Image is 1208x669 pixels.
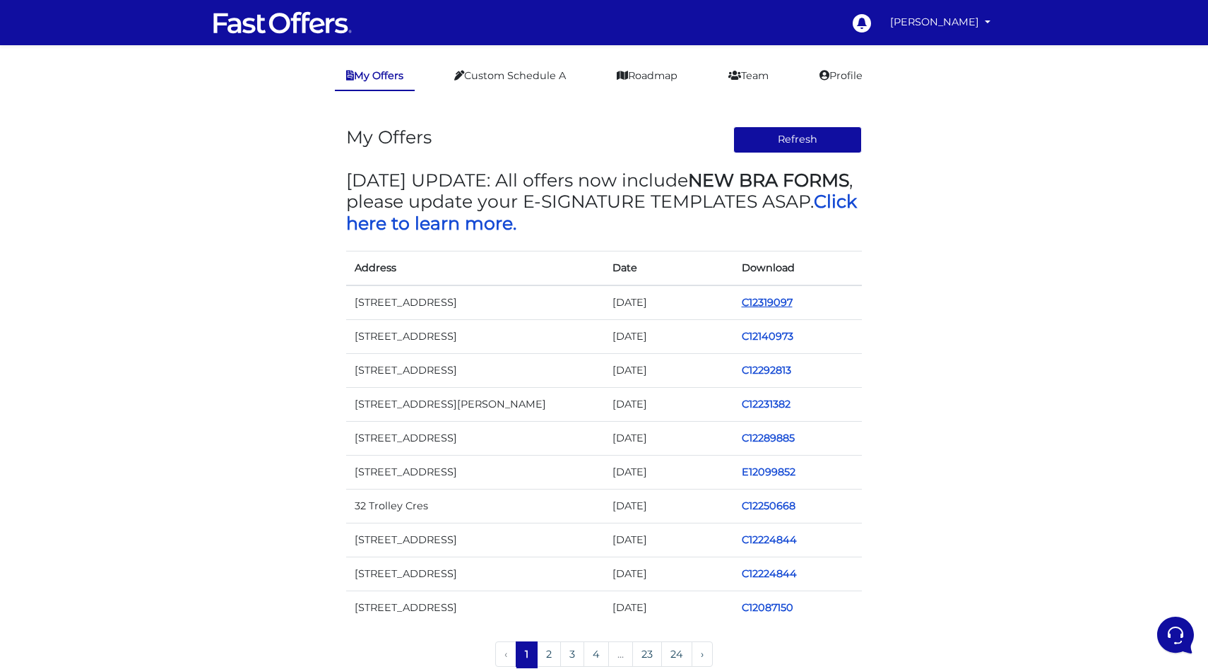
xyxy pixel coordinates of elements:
a: Next » [692,641,713,667]
h3: [DATE] UPDATE: All offers now include , please update your E-SIGNATURE TEMPLATES ASAP. [346,170,862,234]
td: [DATE] [604,557,733,591]
a: C12319097 [742,296,793,309]
strong: NEW BRA FORMS [688,170,849,191]
a: Profile [808,62,874,90]
th: Download [733,251,863,285]
a: Fast Offers SupportHuge Announcement: [URL][DOMAIN_NAME][DATE] [17,96,266,138]
a: [PERSON_NAME] [884,8,996,36]
p: [DATE] [232,156,260,169]
td: [STREET_ADDRESS] [346,353,604,387]
a: C12140973 [742,330,793,343]
a: 4 [584,641,609,667]
td: [DATE] [604,456,733,490]
td: [STREET_ADDRESS] [346,456,604,490]
td: [DATE] [604,353,733,387]
p: Huge Announcement: [URL][DOMAIN_NAME] [59,119,224,133]
span: Find an Answer [23,255,96,266]
span: Start a Conversation [102,207,198,218]
button: Start a Conversation [23,199,260,227]
td: [DATE] [604,319,733,353]
a: C12292813 [742,364,791,377]
a: C12250668 [742,499,795,512]
img: dark [23,103,51,131]
span: Fast Offers Support [59,102,224,116]
td: [DATE] [604,523,733,557]
span: Fast Offers Support [59,156,224,170]
p: Home [42,473,66,486]
iframe: Customerly Messenger Launcher [1154,614,1197,656]
a: C12224844 [742,533,797,546]
td: [STREET_ADDRESS] [346,319,604,353]
p: Messages [122,473,162,486]
span: 1 [516,641,538,667]
p: [DATE] [232,102,260,114]
a: My Offers [335,62,415,91]
a: C12289885 [742,432,795,444]
th: Date [604,251,733,285]
th: Address [346,251,604,285]
td: [DATE] [604,421,733,455]
a: Open Help Center [176,255,260,266]
a: Fast Offers SupportHow to Use NEW Authentisign Templates, Full Walkthrough Tutorial: [URL][DOMAIN... [17,150,266,193]
a: C12231382 [742,398,790,410]
a: C12224844 [742,567,797,580]
td: [DATE] [604,591,733,625]
li: « Previous [495,641,516,668]
a: C12087150 [742,601,793,614]
a: See all [228,79,260,90]
a: Click here to learn more. [346,191,857,233]
span: Your Conversations [23,79,114,90]
a: Custom Schedule A [443,62,577,90]
button: Messages [98,454,185,486]
td: [STREET_ADDRESS] [346,557,604,591]
td: [DATE] [604,285,733,320]
a: E12099852 [742,466,795,478]
p: Help [219,473,237,486]
a: 23 [632,641,662,667]
button: Help [184,454,271,486]
h2: Hello [PERSON_NAME] 👋 [11,11,237,57]
td: [STREET_ADDRESS][PERSON_NAME] [346,387,604,421]
td: [STREET_ADDRESS] [346,421,604,455]
h3: My Offers [346,126,432,148]
p: How to Use NEW Authentisign Templates, Full Walkthrough Tutorial: [URL][DOMAIN_NAME] [59,173,224,187]
input: Search for an Article... [32,285,231,300]
img: dark [23,158,51,186]
a: 2 [537,641,561,667]
a: Team [717,62,780,90]
td: [STREET_ADDRESS] [346,285,604,320]
button: Refresh [733,126,863,153]
td: [STREET_ADDRESS] [346,523,604,557]
td: [DATE] [604,387,733,421]
td: [DATE] [604,490,733,523]
td: 32 Trolley Cres [346,490,604,523]
button: Home [11,454,98,486]
a: Roadmap [605,62,689,90]
a: 3 [560,641,584,667]
td: [STREET_ADDRESS] [346,591,604,625]
a: 24 [661,641,692,667]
